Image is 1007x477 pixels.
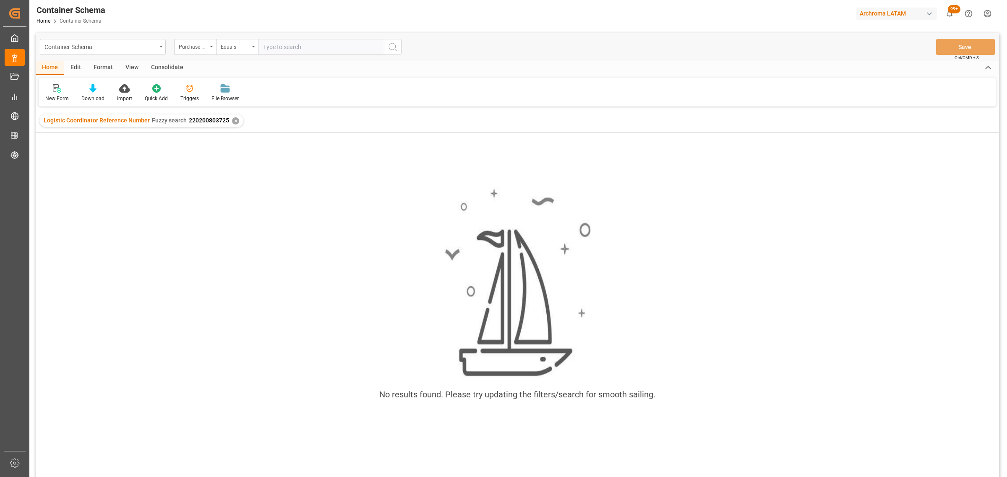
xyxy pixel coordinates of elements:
div: Purchase Order [179,41,207,51]
button: open menu [216,39,258,55]
a: Home [37,18,50,24]
button: Archroma LATAM [856,5,940,21]
button: Save [936,39,995,55]
div: Archroma LATAM [856,8,937,20]
div: Home [36,61,64,75]
div: Quick Add [145,95,168,102]
button: open menu [40,39,166,55]
button: search button [384,39,402,55]
div: Container Schema [37,4,105,16]
span: Ctrl/CMD + S [955,54,979,61]
div: Download [81,95,104,102]
span: 220200803725 [189,117,229,124]
button: open menu [174,39,216,55]
div: ✕ [232,117,239,124]
div: File Browser [211,95,239,102]
div: Equals [221,41,249,51]
div: Edit [64,61,87,75]
span: Fuzzy search [152,117,187,124]
div: Import [117,95,132,102]
div: Consolidate [145,61,190,75]
div: Format [87,61,119,75]
span: Logistic Coordinator Reference Number [44,117,150,124]
span: 99+ [948,5,960,13]
input: Type to search [258,39,384,55]
button: show 100 new notifications [940,4,959,23]
button: Help Center [959,4,978,23]
div: New Form [45,95,69,102]
div: Container Schema [44,41,157,52]
div: No results found. Please try updating the filters/search for smooth sailing. [379,388,655,401]
div: Triggers [180,95,199,102]
img: smooth_sailing.jpeg [444,187,591,378]
div: View [119,61,145,75]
